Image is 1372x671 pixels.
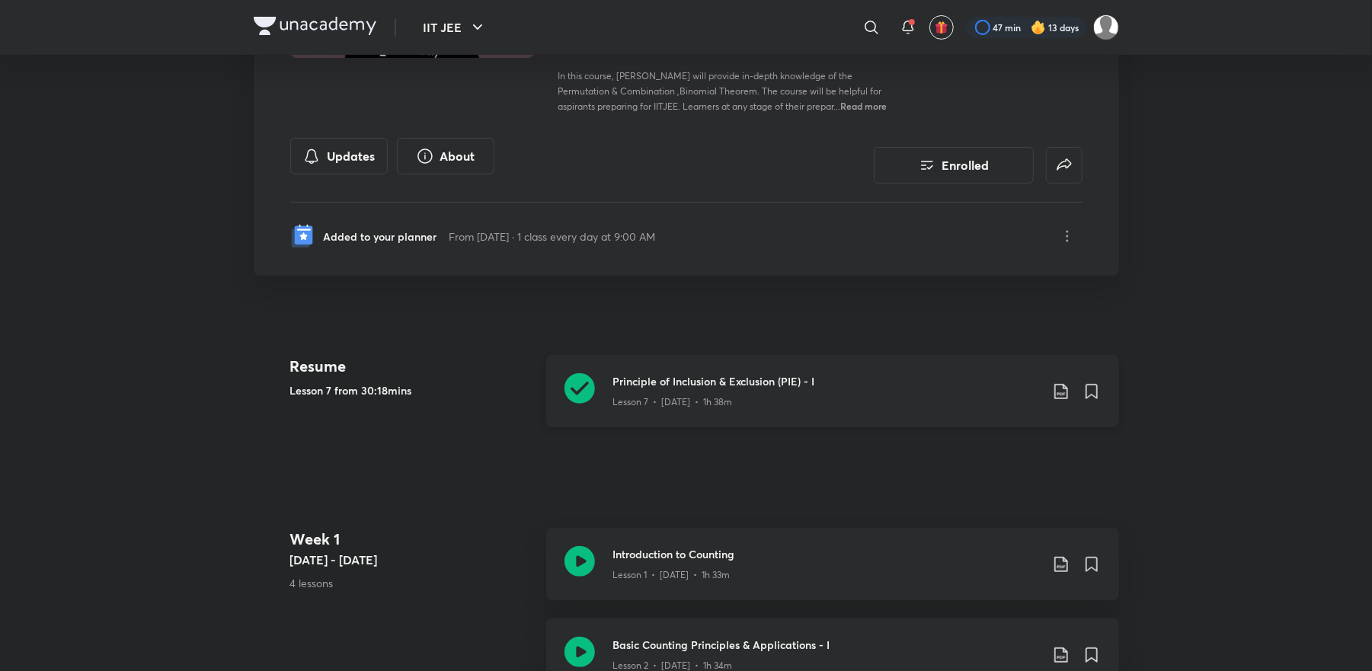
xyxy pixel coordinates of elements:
button: IIT JEE [414,12,496,43]
p: Added to your planner [324,228,437,244]
p: 4 lessons [290,575,534,591]
button: Enrolled [874,147,1034,184]
button: false [1046,147,1083,184]
span: Read more [841,100,887,112]
button: avatar [929,15,954,40]
a: Introduction to CountingLesson 1 • [DATE] • 1h 33m [546,528,1119,618]
p: Lesson 1 • [DATE] • 1h 33m [613,568,731,582]
a: Company Logo [254,17,376,39]
p: Lesson 7 • [DATE] • 1h 38m [613,395,733,409]
h3: Basic Counting Principles & Applications - I [613,637,1040,653]
img: Company Logo [254,17,376,35]
h4: Week 1 [290,528,534,551]
img: Aayush Kumar Jha [1093,14,1119,40]
img: avatar [935,21,948,34]
h5: [DATE] - [DATE] [290,551,534,569]
button: Updates [290,138,388,174]
button: About [397,138,494,174]
h3: Introduction to Counting [613,546,1040,562]
h3: Principle of Inclusion & Exclusion (PIE) - I [613,373,1040,389]
h5: Lesson 7 from 30:18mins [290,382,534,398]
span: In this course, [PERSON_NAME] will provide in-depth knowledge of the Permutation & Combination ,B... [558,70,882,112]
img: streak [1031,20,1046,35]
h4: Resume [290,355,534,378]
a: Principle of Inclusion & Exclusion (PIE) - ILesson 7 • [DATE] • 1h 38m [546,355,1119,446]
p: From [DATE] · 1 class every day at 9:00 AM [449,228,656,244]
